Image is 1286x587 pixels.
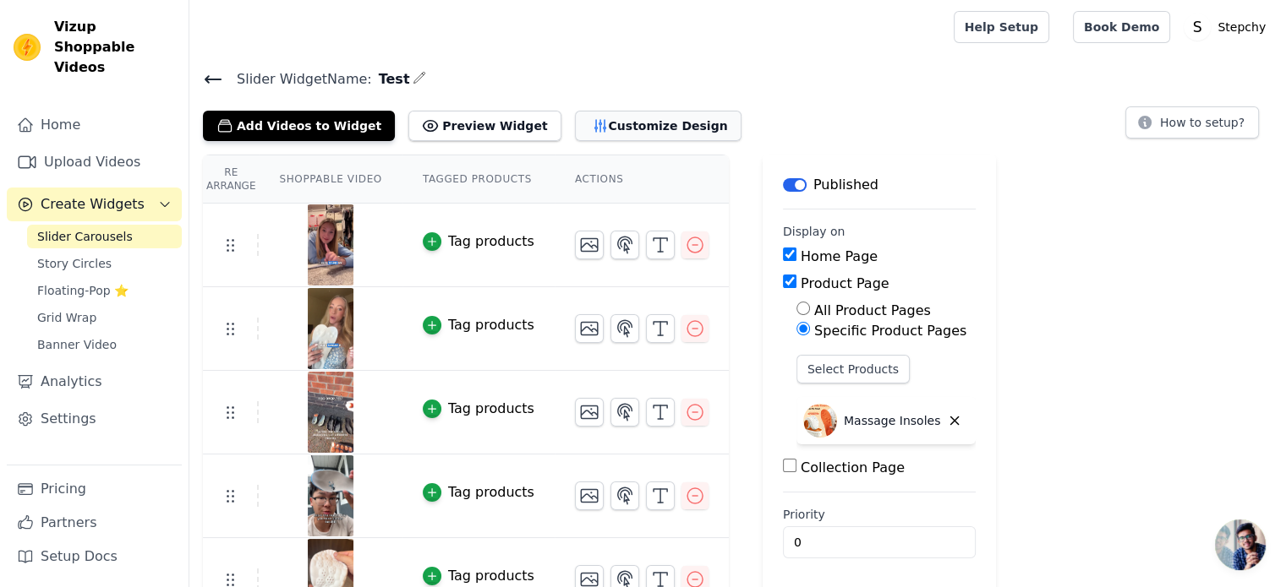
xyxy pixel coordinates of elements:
a: Book Demo [1073,11,1170,43]
label: Collection Page [801,459,905,476]
label: All Product Pages [814,302,931,318]
button: Delete widget [940,406,969,435]
img: vizup-images-b950.png [307,204,354,285]
button: Tag products [423,482,534,503]
button: Tag products [423,231,534,252]
div: Tag products [448,566,534,586]
div: Tag products [448,482,534,503]
button: Change Thumbnail [575,398,604,427]
a: Settings [7,402,182,436]
a: Setup Docs [7,540,182,573]
span: Vizup Shoppable Videos [54,17,175,78]
p: Published [813,175,878,195]
button: Tag products [423,566,534,586]
th: Re Arrange [203,155,259,204]
a: Grid Wrap [27,306,182,329]
button: Change Thumbnail [575,481,604,510]
a: Floating-Pop ⭐ [27,279,182,302]
div: Tag products [448,231,534,252]
a: How to setup? [1125,118,1259,134]
span: Create Widgets [41,194,145,215]
button: Select Products [796,355,910,383]
span: Test [372,69,410,90]
span: Banner Video [37,336,117,353]
label: Product Page [801,275,889,291]
p: Stepchy [1211,12,1272,42]
span: Story Circles [37,255,112,272]
button: Customize Design [575,111,742,141]
div: Open chat [1215,519,1266,570]
label: Specific Product Pages [814,323,966,339]
button: Add Videos to Widget [203,111,395,141]
th: Tagged Products [402,155,555,204]
a: Pricing [7,472,182,506]
button: Change Thumbnail [575,314,604,343]
button: How to setup? [1125,106,1259,139]
a: Story Circles [27,252,182,275]
button: Preview Widget [408,111,561,141]
button: Create Widgets [7,188,182,221]
label: Priority [783,506,976,523]
span: Slider Carousels [37,228,133,245]
span: Slider Widget Name: [223,69,372,90]
img: vizup-images-eff8.png [307,372,354,453]
a: Partners [7,506,182,540]
label: Home Page [801,248,878,264]
button: S Stepchy [1184,12,1272,42]
a: Banner Video [27,333,182,356]
div: Tag products [448,315,534,335]
a: Upload Videos [7,145,182,179]
th: Shoppable Video [259,155,402,204]
img: vizup-images-6980.png [307,288,354,369]
button: Tag products [423,315,534,335]
a: Slider Carousels [27,225,182,248]
button: Change Thumbnail [575,231,604,259]
img: vizup-images-e011.png [307,455,354,536]
a: Analytics [7,365,182,399]
a: Home [7,108,182,142]
span: Floating-Pop ⭐ [37,282,129,299]
button: Tag products [423,399,534,419]
div: Edit Name [413,68,426,90]
a: Help Setup [954,11,1049,43]
p: Massage Insoles [844,412,940,429]
text: S [1193,19,1202,35]
div: Tag products [448,399,534,419]
span: Grid Wrap [37,309,96,326]
th: Actions [555,155,729,204]
img: Massage Insoles [803,404,837,438]
img: Vizup [14,34,41,61]
legend: Display on [783,223,845,240]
